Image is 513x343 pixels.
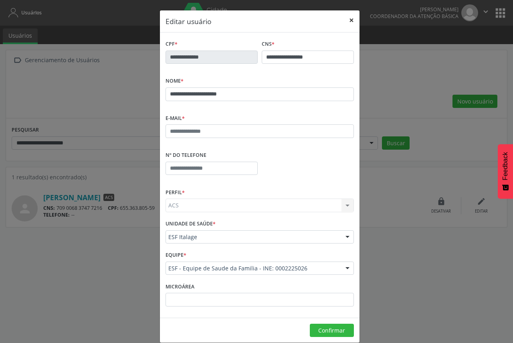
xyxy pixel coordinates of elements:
label: CPF [166,38,178,51]
span: Feedback [502,152,509,180]
label: Perfil [166,186,185,199]
label: Unidade de saúde [166,218,216,230]
h5: Editar usuário [166,16,212,26]
button: Confirmar [310,324,354,337]
span: ESF Italage [168,233,337,241]
label: Microárea [166,280,194,293]
label: CNS [262,38,275,51]
span: ESF - Equipe de Saude da Familia - INE: 0002225026 [168,264,337,272]
button: Feedback - Mostrar pesquisa [498,144,513,199]
label: Nome [166,75,184,87]
span: Confirmar [318,327,345,334]
label: E-mail [166,112,185,125]
label: Equipe [166,249,186,262]
button: Close [343,10,360,30]
label: Nº do Telefone [166,149,206,162]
